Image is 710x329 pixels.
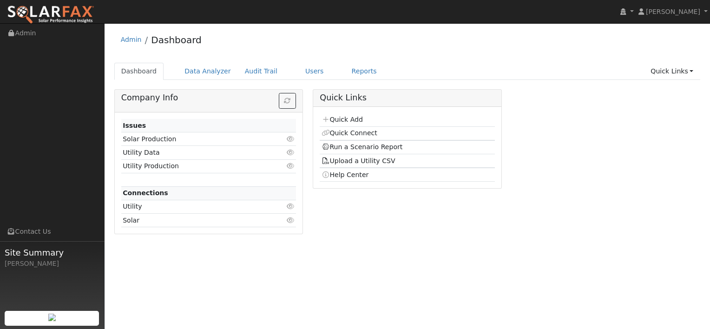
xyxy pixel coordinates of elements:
[114,63,164,80] a: Dashboard
[322,157,395,164] a: Upload a Utility CSV
[322,129,377,137] a: Quick Connect
[151,34,202,46] a: Dashboard
[286,136,295,142] i: Click to view
[298,63,331,80] a: Users
[121,214,268,227] td: Solar
[5,246,99,259] span: Site Summary
[322,116,363,123] a: Quick Add
[286,203,295,210] i: Click to view
[322,171,369,178] a: Help Center
[644,63,700,80] a: Quick Links
[123,189,168,197] strong: Connections
[322,143,403,151] a: Run a Scenario Report
[345,63,384,80] a: Reports
[121,159,268,173] td: Utility Production
[121,132,268,146] td: Solar Production
[121,200,268,213] td: Utility
[121,146,268,159] td: Utility Data
[48,314,56,321] img: retrieve
[121,36,142,43] a: Admin
[123,122,146,129] strong: Issues
[286,163,295,169] i: Click to view
[177,63,238,80] a: Data Analyzer
[5,259,99,269] div: [PERSON_NAME]
[121,93,296,103] h5: Company Info
[646,8,700,15] span: [PERSON_NAME]
[286,149,295,156] i: Click to view
[286,217,295,224] i: Click to view
[7,5,94,25] img: SolarFax
[238,63,284,80] a: Audit Trail
[320,93,494,103] h5: Quick Links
